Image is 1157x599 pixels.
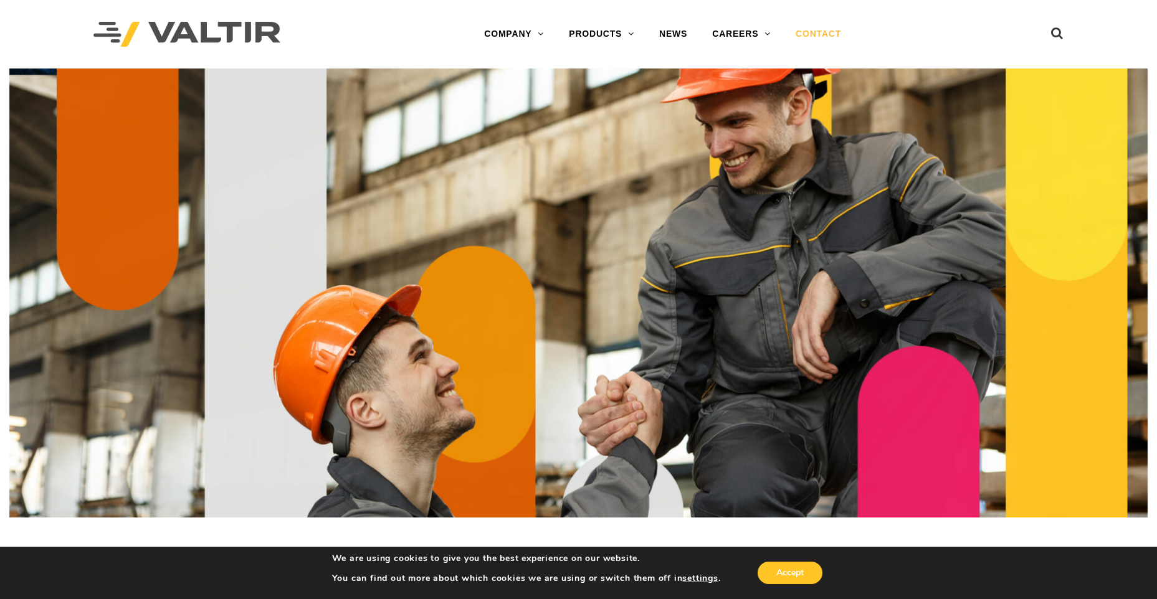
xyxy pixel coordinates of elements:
button: Accept [758,562,822,584]
img: Valtir [93,22,280,47]
a: CONTACT [783,22,854,47]
button: settings [682,573,718,584]
a: CAREERS [700,22,783,47]
img: Contact_1 [9,68,1148,517]
p: You can find out more about which cookies we are using or switch them off in . [332,573,721,584]
a: NEWS [647,22,700,47]
a: PRODUCTS [556,22,647,47]
p: We are using cookies to give you the best experience on our website. [332,553,721,564]
a: COMPANY [472,22,556,47]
